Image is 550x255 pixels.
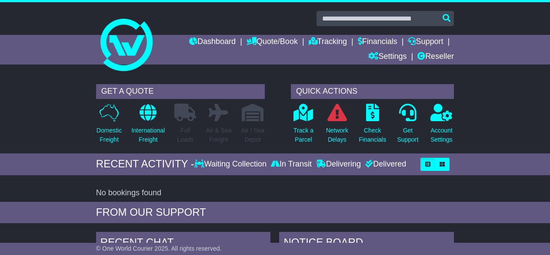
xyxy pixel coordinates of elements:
[291,84,454,99] div: QUICK ACTIONS
[408,35,443,50] a: Support
[359,126,386,144] p: Check Financials
[241,126,264,144] p: Air / Sea Depot
[397,103,419,149] a: GetSupport
[96,206,454,219] div: FROM OUR SUPPORT
[397,126,418,144] p: Get Support
[131,126,165,144] p: International Freight
[293,126,313,144] p: Track a Parcel
[269,160,314,169] div: In Transit
[96,245,222,252] span: © One World Courier 2025. All rights reserved.
[194,160,269,169] div: Waiting Collection
[358,103,387,149] a: CheckFinancials
[189,35,236,50] a: Dashboard
[96,103,122,149] a: DomesticFreight
[131,103,165,149] a: InternationalFreight
[430,126,453,144] p: Account Settings
[326,103,349,149] a: NetworkDelays
[314,160,363,169] div: Delivering
[368,50,407,65] a: Settings
[326,126,348,144] p: Network Delays
[96,84,265,99] div: GET A QUOTE
[97,126,122,144] p: Domestic Freight
[96,188,454,198] div: No bookings found
[430,103,453,149] a: AccountSettings
[247,35,298,50] a: Quote/Book
[174,126,196,144] p: Full Loads
[358,35,397,50] a: Financials
[309,35,347,50] a: Tracking
[363,160,406,169] div: Delivered
[417,50,454,65] a: Reseller
[96,158,194,170] div: RECENT ACTIVITY -
[206,126,231,144] p: Air & Sea Freight
[293,103,314,149] a: Track aParcel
